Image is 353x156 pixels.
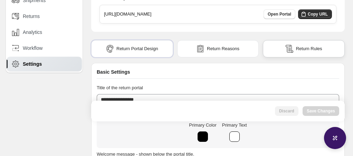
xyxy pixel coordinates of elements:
[97,84,339,91] h3: Title of the return portal
[308,11,328,17] span: Copy URL
[23,13,40,20] span: Returns
[296,45,322,52] span: Return Rules
[222,122,247,128] span: Primary Text
[268,11,291,17] span: Open Portal
[264,9,295,19] a: Open Portal
[207,45,239,52] span: Return Reasons
[286,45,293,53] img: rules icon
[23,61,42,67] span: Settings
[106,45,114,53] img: portal icon
[298,9,332,19] button: Copy URL
[189,122,216,128] span: Primary Color
[104,11,151,18] h3: [URL][DOMAIN_NAME]
[23,29,42,36] span: Analytics
[197,45,204,53] img: reasons icon
[116,45,158,52] span: Return Portal Design
[97,68,339,79] div: Basic Settings
[23,45,42,52] span: Workflow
